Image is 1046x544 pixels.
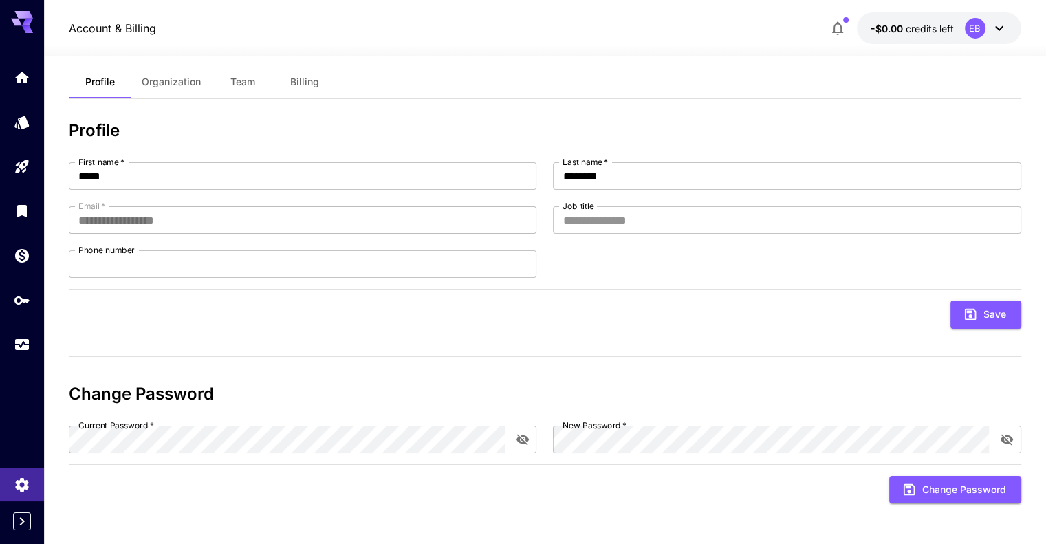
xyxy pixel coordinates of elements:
label: Current Password [78,420,154,431]
div: Playground [14,158,30,175]
span: Organization [142,76,201,88]
button: toggle password visibility [994,427,1019,452]
button: Save [950,301,1021,329]
div: Home [14,69,30,86]
div: -$0.0027 [871,21,954,36]
label: Job title [563,200,594,212]
label: Phone number [78,244,135,256]
span: Billing [290,76,319,88]
div: Wallet [14,247,30,264]
span: Team [230,76,255,88]
label: First name [78,156,124,168]
div: Usage [14,332,30,349]
nav: breadcrumb [69,20,156,36]
div: Library [14,202,30,219]
div: EB [965,18,985,39]
h3: Profile [69,121,1021,140]
div: API Keys [14,292,30,309]
span: credits left [906,23,954,34]
button: Expand sidebar [13,512,31,530]
span: -$0.00 [871,23,906,34]
button: -$0.0027EB [857,12,1021,44]
label: New Password [563,420,626,431]
button: toggle password visibility [510,427,535,452]
div: Models [14,113,30,131]
div: Settings [14,472,30,490]
a: Account & Billing [69,20,156,36]
label: Email [78,200,105,212]
h3: Change Password [69,384,1021,404]
span: Profile [85,76,115,88]
label: Last name [563,156,608,168]
button: Change Password [889,476,1021,504]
